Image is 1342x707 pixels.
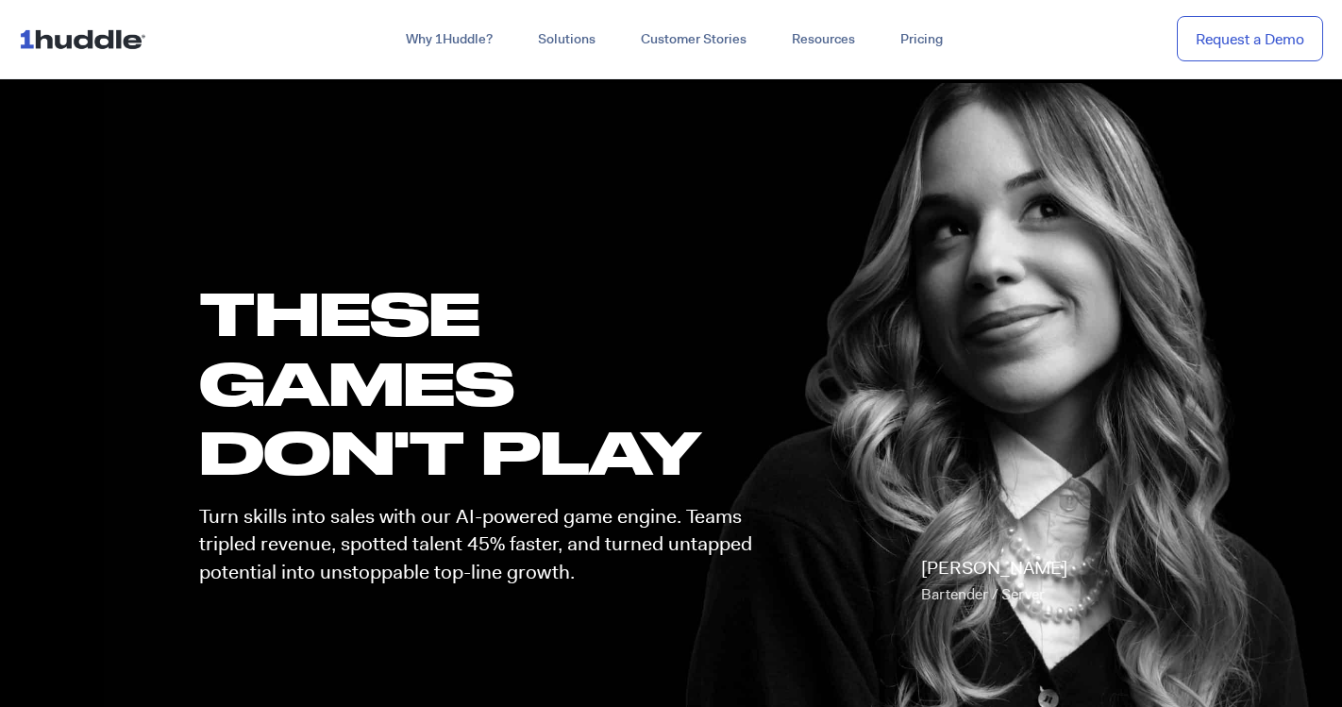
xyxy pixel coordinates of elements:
span: Bartender / Server [921,584,1045,604]
a: Why 1Huddle? [383,23,515,57]
a: Pricing [878,23,965,57]
a: Resources [769,23,878,57]
h1: these GAMES DON'T PLAY [199,278,769,486]
p: [PERSON_NAME] [921,555,1067,608]
a: Customer Stories [618,23,769,57]
p: Turn skills into sales with our AI-powered game engine. Teams tripled revenue, spotted talent 45%... [199,503,769,586]
a: Solutions [515,23,618,57]
a: Request a Demo [1177,16,1323,62]
img: ... [19,21,154,57]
